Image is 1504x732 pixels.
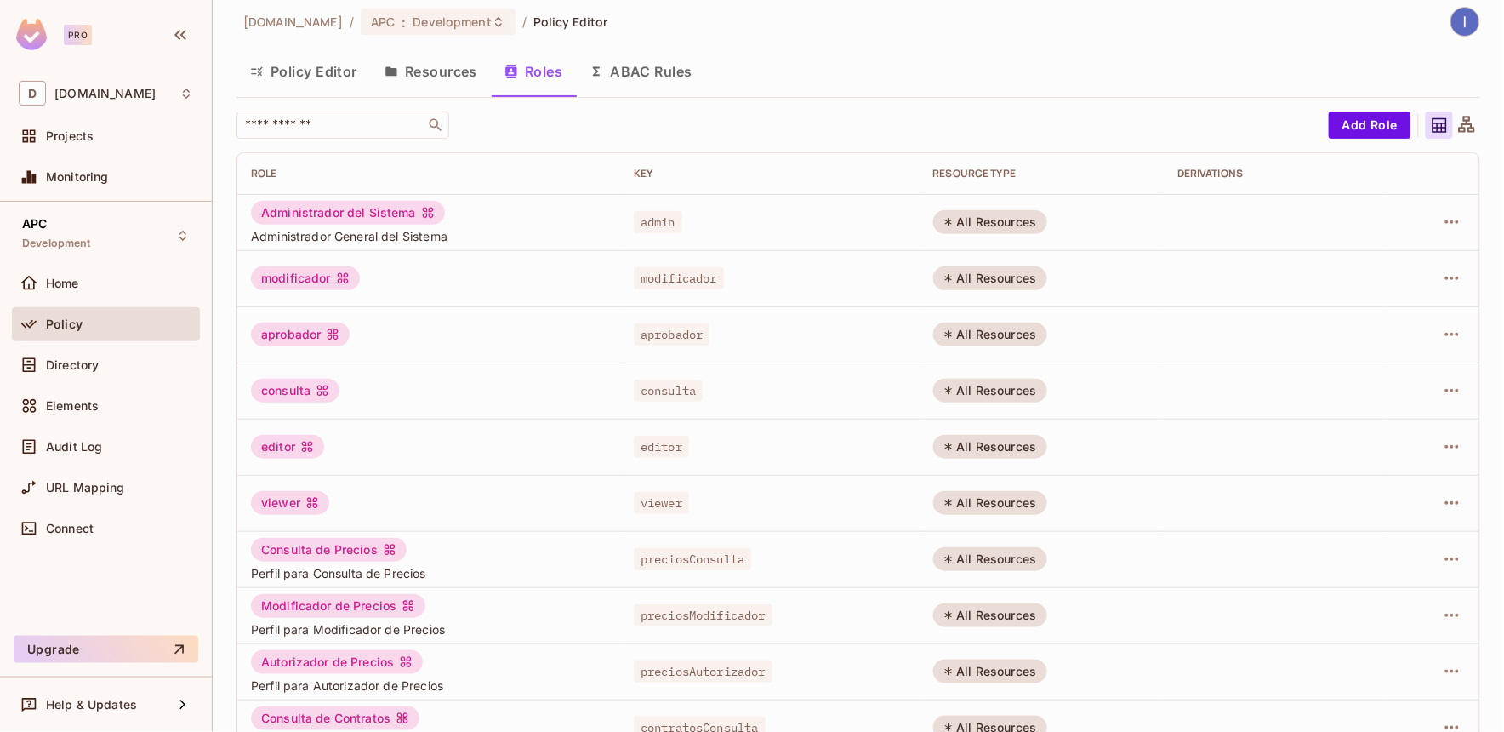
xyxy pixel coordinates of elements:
div: modificador [251,266,360,290]
span: Policy Editor [533,14,608,30]
span: viewer [634,492,689,514]
span: URL Mapping [46,481,125,495]
div: Role [251,167,607,180]
div: Consulta de Precios [251,538,407,562]
span: Workspace: deacero.com [54,87,156,100]
span: modificador [634,267,724,289]
span: Audit Log [46,440,102,454]
button: Policy Editor [236,50,371,93]
img: SReyMgAAAABJRU5ErkJggg== [16,19,47,50]
div: RESOURCE TYPE [933,167,1151,180]
div: aprobador [251,323,350,346]
div: All Resources [933,660,1047,683]
span: Elements [46,399,99,413]
span: Connect [46,522,94,535]
div: All Resources [933,603,1047,627]
span: aprobador [634,323,709,346]
button: Upgrade [14,636,198,663]
div: Pro [64,25,92,45]
span: APC [22,217,47,231]
span: Perfil para Autorizador de Precios [251,678,607,694]
div: All Resources [933,379,1047,403]
button: ABAC Rules [576,50,706,93]
img: IVAN JEANCARLO TIRADO MORALES [1451,8,1479,36]
span: Help & Updates [46,698,137,712]
span: : [401,15,407,29]
span: consulta [634,380,703,402]
li: / [350,14,354,30]
button: Roles [491,50,576,93]
span: Projects [46,129,94,143]
div: Derivations [1177,167,1371,180]
button: Add Role [1329,112,1411,139]
div: All Resources [933,435,1047,459]
div: Consulta de Contratos [251,706,419,730]
div: Autorizador de Precios [251,650,423,674]
div: editor [251,435,324,459]
div: Modificador de Precios [251,594,425,618]
span: Perfil para Consulta de Precios [251,565,607,581]
span: D [19,81,46,106]
span: preciosAutorizador [634,661,772,683]
div: All Resources [933,547,1047,571]
span: Monitoring [46,170,109,184]
span: Policy [46,317,83,331]
span: preciosConsulta [634,548,751,570]
div: All Resources [933,266,1047,290]
span: Development [22,237,91,250]
button: Resources [371,50,491,93]
div: All Resources [933,210,1047,234]
div: viewer [251,491,329,515]
li: / [522,14,527,30]
div: Administrador del Sistema [251,201,445,225]
span: the active workspace [243,14,343,30]
span: Development [413,14,491,30]
span: admin [634,211,682,233]
span: preciosModificador [634,604,772,626]
span: Perfil para Modificador de Precios [251,621,607,638]
div: consulta [251,379,339,403]
span: Administrador General del Sistema [251,228,607,244]
div: All Resources [933,491,1047,515]
span: APC [371,14,395,30]
span: Directory [46,358,99,372]
div: Key [634,167,906,180]
div: All Resources [933,323,1047,346]
span: Home [46,277,79,290]
span: editor [634,436,689,458]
